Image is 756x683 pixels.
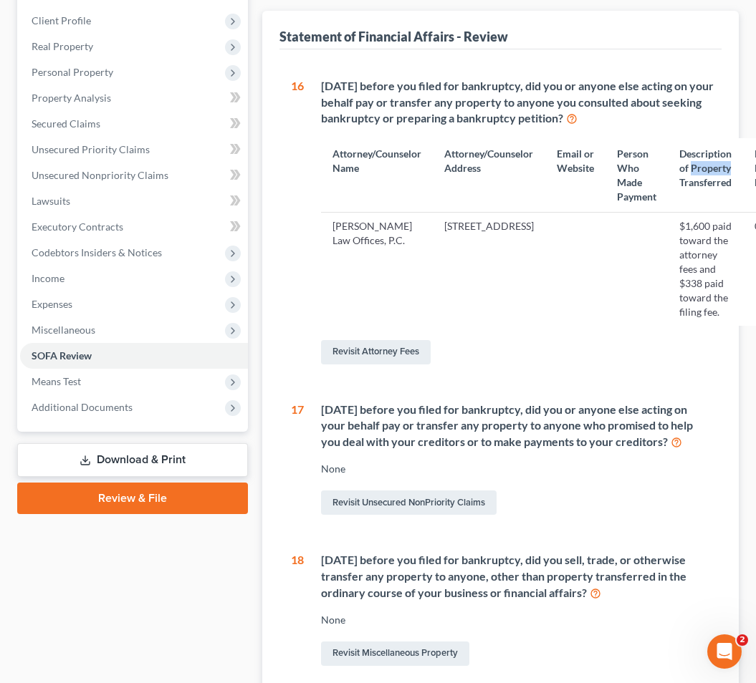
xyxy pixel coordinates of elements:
[20,188,248,214] a: Lawsuits
[32,143,150,155] span: Unsecured Priority Claims
[321,402,710,451] div: [DATE] before you filed for bankruptcy, did you or anyone else acting on your behalf pay or trans...
[32,401,133,413] span: Additional Documents
[321,340,431,364] a: Revisit Attorney Fees
[668,213,743,326] td: $1,600 paid toward the attorney fees and $338 paid toward the filing fee.
[32,349,92,362] span: SOFA Review
[20,85,248,111] a: Property Analysis
[321,213,433,326] td: [PERSON_NAME] Law Offices, P.C.
[279,28,508,45] div: Statement of Financial Affairs - Review
[32,272,64,284] span: Income
[321,490,497,515] a: Revisit Unsecured NonPriority Claims
[606,138,668,212] th: Person Who Made Payment
[668,138,743,212] th: Description of Property Transferred
[20,214,248,240] a: Executory Contracts
[32,14,91,26] span: Client Profile
[17,483,248,514] a: Review & File
[32,246,162,258] span: Codebtors Insiders & Notices
[32,221,123,233] span: Executory Contracts
[32,117,100,130] span: Secured Claims
[17,443,248,477] a: Download & Print
[32,375,81,387] span: Means Test
[20,137,248,163] a: Unsecured Priority Claims
[433,138,545,212] th: Attorney/Counselor Address
[32,66,113,78] span: Personal Property
[32,169,168,181] span: Unsecured Nonpriority Claims
[321,78,723,127] div: [DATE] before you filed for bankruptcy, did you or anyone else acting on your behalf pay or trans...
[20,163,248,188] a: Unsecured Nonpriority Claims
[707,634,742,669] iframe: Intercom live chat
[20,111,248,137] a: Secured Claims
[32,324,95,336] span: Miscellaneous
[545,138,606,212] th: Email or Website
[321,138,433,212] th: Attorney/Counselor Name
[321,462,710,476] div: None
[32,298,72,310] span: Expenses
[32,92,111,104] span: Property Analysis
[291,78,304,367] div: 16
[291,552,304,669] div: 18
[291,402,304,518] div: 17
[737,634,748,646] span: 2
[433,213,545,326] td: [STREET_ADDRESS]
[321,552,710,601] div: [DATE] before you filed for bankruptcy, did you sell, trade, or otherwise transfer any property t...
[32,195,70,207] span: Lawsuits
[32,40,93,52] span: Real Property
[20,343,248,369] a: SOFA Review
[321,613,710,627] div: None
[321,641,469,666] a: Revisit Miscellaneous Property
